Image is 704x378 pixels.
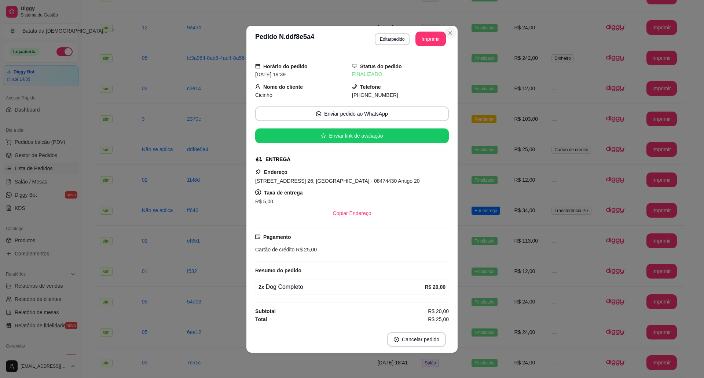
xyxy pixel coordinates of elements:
button: Editarpedido [375,33,410,45]
div: FINALIZADO [352,70,449,78]
div: Dog Completo [258,283,425,291]
strong: Status do pedido [360,63,402,69]
span: Cicinho [255,92,272,98]
span: R$ 25,00 [428,315,449,323]
span: [STREET_ADDRESS] 26, [GEOGRAPHIC_DATA] - 08474430 Antigo 20 [255,178,419,184]
button: close-circleCancelar pedido [387,332,446,347]
strong: Nome do cliente [263,84,303,90]
button: Copiar Endereço [327,206,377,221]
button: Close [444,27,456,39]
strong: R$ 20,00 [425,284,445,290]
span: credit-card [255,234,260,239]
span: user [255,84,260,89]
span: pushpin [255,169,261,175]
strong: Total [255,316,267,322]
span: whats-app [316,111,321,116]
span: star [321,133,326,138]
span: R$ 20,00 [428,307,449,315]
strong: Endereço [264,169,287,175]
div: ENTREGA [265,156,290,163]
span: Cartão de crédito [255,247,294,252]
strong: Resumo do pedido [255,268,301,273]
span: [PHONE_NUMBER] [352,92,398,98]
strong: Taxa de entrega [264,190,303,196]
h3: Pedido N. ddf8e5a4 [255,32,314,46]
strong: Subtotal [255,308,276,314]
strong: Horário do pedido [263,63,308,69]
span: [DATE] 19:39 [255,72,286,77]
span: calendar [255,63,260,69]
strong: 2 x [258,284,264,290]
span: R$ 25,00 [294,247,317,252]
button: whats-appEnviar pedido ao WhatsApp [255,106,449,121]
span: close-circle [394,337,399,342]
span: phone [352,84,357,89]
button: starEnviar link de avaliação [255,128,449,143]
strong: Pagamento [263,234,291,240]
button: Imprimir [415,32,446,46]
span: dollar [255,189,261,195]
strong: Telefone [360,84,381,90]
span: R$ 5,00 [255,199,273,204]
span: desktop [352,63,357,69]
